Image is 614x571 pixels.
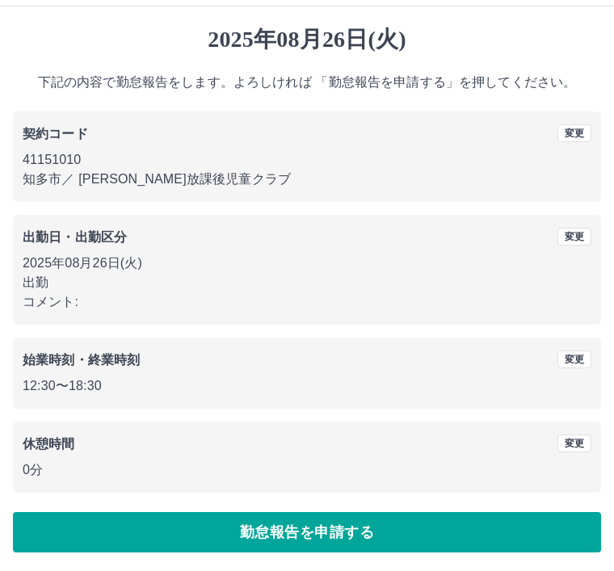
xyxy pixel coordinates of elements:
[23,437,75,451] b: 休憩時間
[23,460,591,480] p: 0分
[557,124,591,142] button: 変更
[23,170,591,189] p: 知多市 ／ [PERSON_NAME]放課後児童クラブ
[23,353,140,367] b: 始業時刻・終業時刻
[23,254,591,273] p: 2025年08月26日(火)
[23,127,88,141] b: 契約コード
[13,26,601,53] h1: 2025年08月26日(火)
[557,228,591,246] button: 変更
[23,292,591,312] p: コメント:
[23,230,127,244] b: 出勤日・出勤区分
[557,351,591,368] button: 変更
[13,73,601,92] p: 下記の内容で勤怠報告をします。よろしければ 「勤怠報告を申請する」を押してください。
[557,435,591,452] button: 変更
[23,376,591,396] p: 12:30 〜 18:30
[23,150,591,170] p: 41151010
[23,273,591,292] p: 出勤
[13,512,601,552] button: 勤怠報告を申請する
